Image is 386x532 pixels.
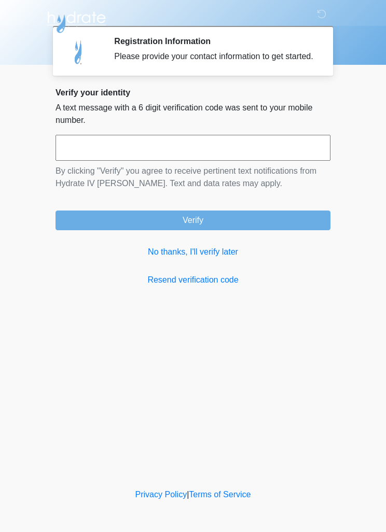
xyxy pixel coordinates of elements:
img: Agent Avatar [63,36,94,67]
a: Resend verification code [56,274,330,286]
button: Verify [56,211,330,230]
p: By clicking "Verify" you agree to receive pertinent text notifications from Hydrate IV [PERSON_NA... [56,165,330,190]
p: A text message with a 6 digit verification code was sent to your mobile number. [56,102,330,127]
a: No thanks, I'll verify later [56,246,330,258]
a: Terms of Service [189,490,251,499]
a: Privacy Policy [135,490,187,499]
h2: Verify your identity [56,88,330,97]
div: Please provide your contact information to get started. [114,50,315,63]
a: | [187,490,189,499]
img: Hydrate IV Bar - Chandler Logo [45,8,107,34]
